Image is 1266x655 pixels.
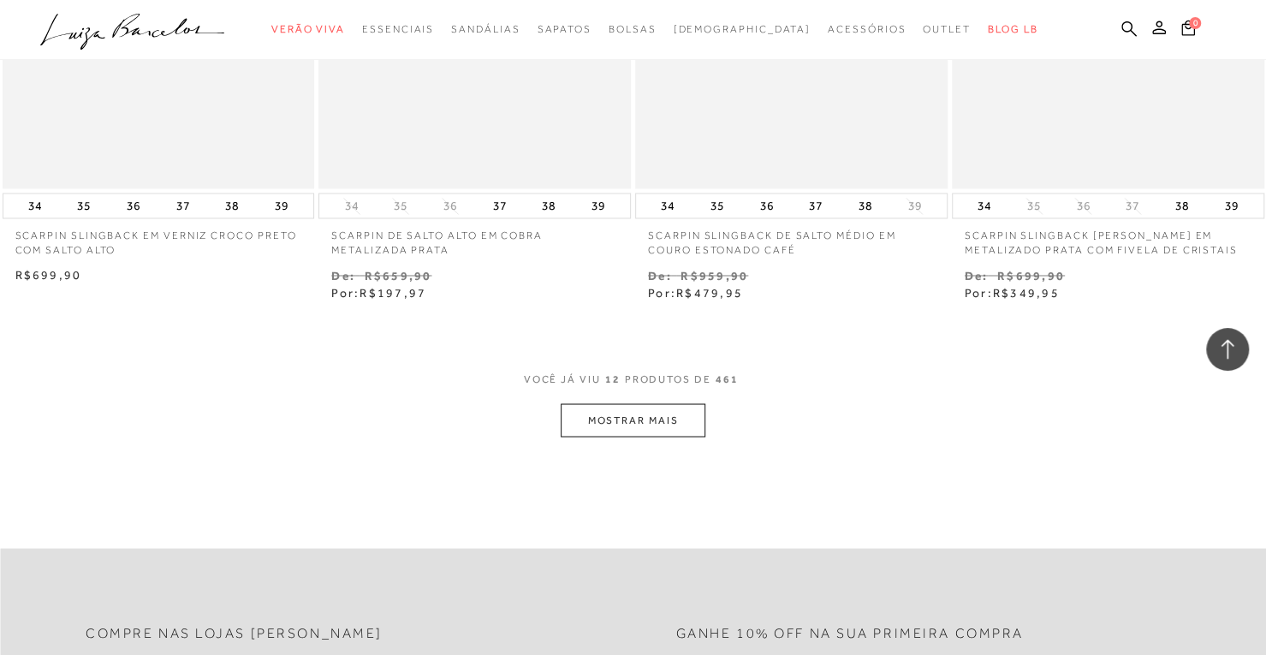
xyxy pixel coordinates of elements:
[625,372,711,386] span: PRODUTOS DE
[23,194,47,217] button: 34
[362,23,434,35] span: Essenciais
[271,23,345,35] span: Verão Viva
[561,403,704,437] button: MOSTRAR MAIS
[3,218,315,258] a: SCARPIN SLINGBACK EM VERNIZ CROCO PRETO COM SALTO ALTO
[270,194,294,217] button: 39
[673,23,811,35] span: [DEMOGRAPHIC_DATA]
[586,194,610,217] button: 39
[997,268,1065,282] small: R$699,90
[1176,19,1200,42] button: 0
[537,194,561,217] button: 38
[635,218,948,258] a: SCARPIN SLINGBACK DE SALTO MÉDIO EM COURO ESTONADO CAFÉ
[451,14,520,45] a: categoryNavScreenReaderText
[648,285,743,299] span: Por:
[438,198,462,214] button: 36
[220,194,244,217] button: 38
[681,268,748,282] small: R$959,90
[15,267,82,281] span: R$699,90
[853,194,877,217] button: 38
[1189,17,1201,29] span: 0
[362,14,434,45] a: categoryNavScreenReaderText
[318,218,631,258] a: SCARPIN DE SALTO ALTO EM COBRA METALIZADA PRATA
[923,23,971,35] span: Outlet
[673,14,811,45] a: noSubCategoriesText
[676,625,1024,641] h2: Ganhe 10% off na sua primeira compra
[923,14,971,45] a: categoryNavScreenReaderText
[676,285,743,299] span: R$479,95
[609,14,657,45] a: categoryNavScreenReaderText
[451,23,520,35] span: Sandálias
[340,198,364,214] button: 34
[122,194,146,217] button: 36
[171,194,195,217] button: 37
[972,194,996,217] button: 34
[524,372,601,386] span: VOCê JÁ VIU
[952,218,1264,258] a: SCARPIN SLINGBACK [PERSON_NAME] EM METALIZADO PRATA COM FIVELA DE CRISTAIS
[656,194,680,217] button: 34
[537,23,591,35] span: Sapatos
[360,285,426,299] span: R$197,97
[988,23,1037,35] span: BLOG LB
[605,372,621,403] span: 12
[988,14,1037,45] a: BLOG LB
[828,14,906,45] a: categoryNavScreenReaderText
[389,198,413,214] button: 35
[1170,194,1194,217] button: 38
[1120,198,1144,214] button: 37
[331,285,426,299] span: Por:
[1071,198,1095,214] button: 36
[755,194,779,217] button: 36
[993,285,1060,299] span: R$349,95
[1219,194,1243,217] button: 39
[271,14,345,45] a: categoryNavScreenReaderText
[1022,198,1046,214] button: 35
[537,14,591,45] a: categoryNavScreenReaderText
[828,23,906,35] span: Acessórios
[965,285,1060,299] span: Por:
[705,194,729,217] button: 35
[902,198,926,214] button: 39
[72,194,96,217] button: 35
[487,194,511,217] button: 37
[804,194,828,217] button: 37
[965,268,989,282] small: De:
[648,268,672,282] small: De:
[331,268,355,282] small: De:
[364,268,431,282] small: R$659,90
[716,372,739,403] span: 461
[609,23,657,35] span: Bolsas
[86,625,383,641] h2: Compre nas lojas [PERSON_NAME]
